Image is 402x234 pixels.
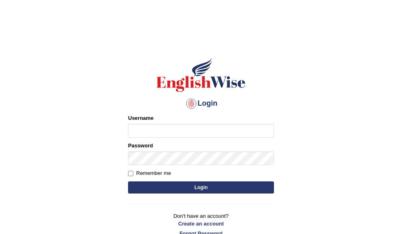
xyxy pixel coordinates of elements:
a: Create an account [128,220,274,228]
input: Remember me [128,171,133,176]
h4: Login [128,97,274,110]
label: Password [128,142,153,149]
label: Username [128,114,154,122]
label: Remember me [128,169,171,177]
button: Login [128,181,274,194]
img: Logo of English Wise sign in for intelligent practice with AI [155,57,247,93]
